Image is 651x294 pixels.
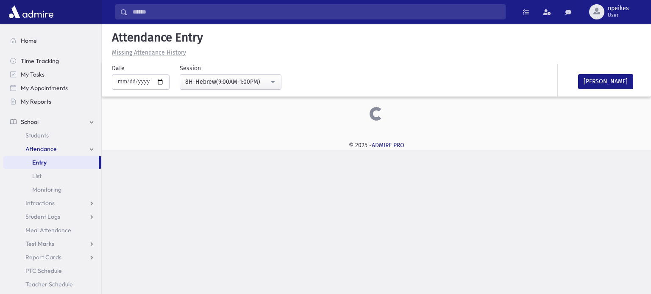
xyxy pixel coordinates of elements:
[3,54,101,68] a: Time Tracking
[7,3,56,20] img: AdmirePro
[3,95,101,108] a: My Reports
[608,5,629,12] span: npeikes
[3,115,101,129] a: School
[25,226,71,234] span: Meal Attendance
[25,213,60,220] span: Student Logs
[108,30,644,45] h5: Attendance Entry
[32,186,61,193] span: Monitoring
[3,81,101,95] a: My Appointments
[25,253,61,261] span: Report Cards
[180,74,281,90] button: 8H-Hebrew(9:00AM-1:00PM)
[3,183,101,196] a: Monitoring
[180,64,201,73] label: Session
[32,172,42,180] span: List
[185,77,269,86] div: 8H-Hebrew(9:00AM-1:00PM)
[3,250,101,264] a: Report Cards
[21,71,45,78] span: My Tasks
[25,267,62,275] span: PTC Schedule
[25,145,57,153] span: Attendance
[3,129,101,142] a: Students
[3,68,101,81] a: My Tasks
[3,264,101,278] a: PTC Schedule
[3,142,101,156] a: Attendance
[21,118,39,126] span: School
[3,196,101,210] a: Infractions
[3,169,101,183] a: List
[21,37,37,44] span: Home
[32,159,47,166] span: Entry
[25,199,55,207] span: Infractions
[112,64,125,73] label: Date
[372,142,404,149] a: ADMIRE PRO
[608,12,629,19] span: User
[21,98,51,105] span: My Reports
[115,141,637,150] div: © 2025 -
[128,4,505,19] input: Search
[3,237,101,250] a: Test Marks
[25,240,54,247] span: Test Marks
[578,74,633,89] button: [PERSON_NAME]
[3,223,101,237] a: Meal Attendance
[3,34,101,47] a: Home
[112,49,186,56] u: Missing Attendance History
[21,84,68,92] span: My Appointments
[3,278,101,291] a: Teacher Schedule
[108,49,186,56] a: Missing Attendance History
[3,210,101,223] a: Student Logs
[21,57,59,65] span: Time Tracking
[3,156,99,169] a: Entry
[25,132,49,139] span: Students
[25,280,73,288] span: Teacher Schedule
